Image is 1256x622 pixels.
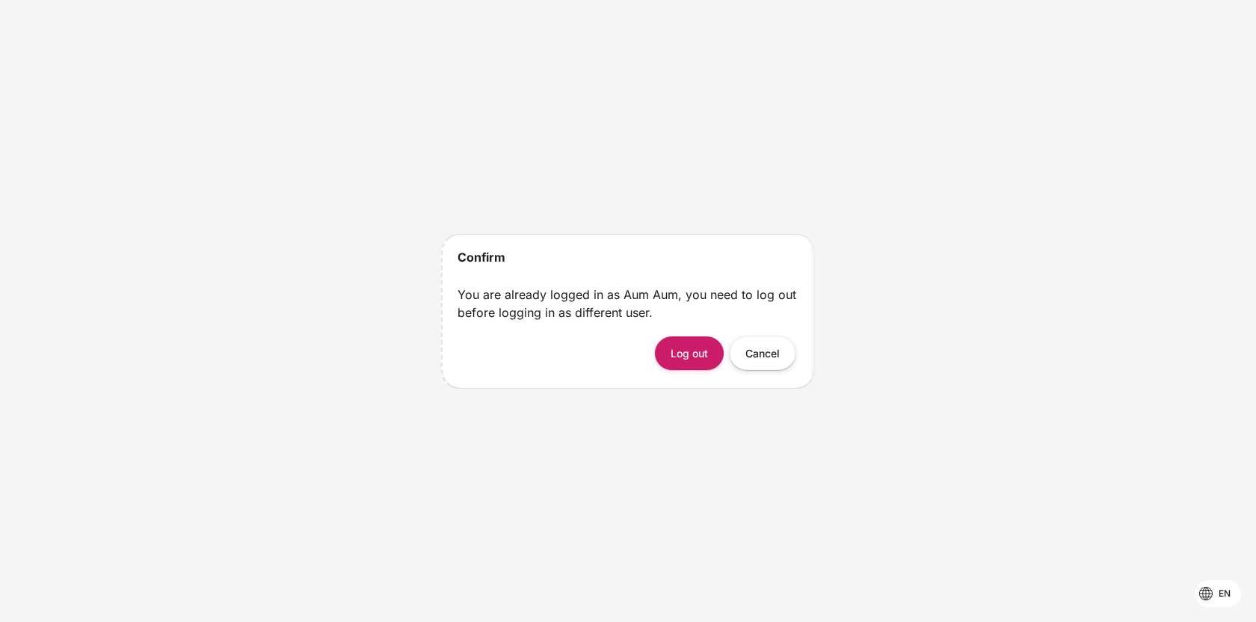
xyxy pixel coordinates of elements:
[655,336,724,370] button: Log out
[1219,587,1231,600] span: en
[1195,580,1241,607] button: Languages
[458,286,798,321] p: You are already logged in as Aum Aum, you need to log out before logging in as different user.
[730,336,795,370] button: Cancel
[458,250,505,265] h4: Confirm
